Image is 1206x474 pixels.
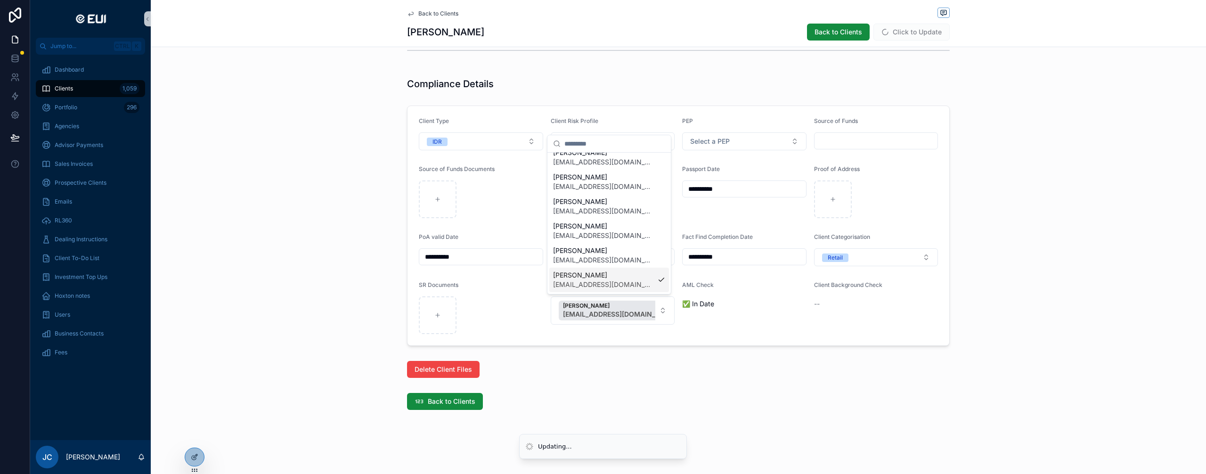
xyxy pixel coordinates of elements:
span: Source of Funds [814,117,858,124]
div: IDR [432,138,442,146]
div: Retail [828,253,843,262]
button: Select Button [551,296,675,325]
div: 1,059 [120,83,139,94]
div: Suggestions [547,153,671,294]
span: RL360 [55,217,72,224]
a: Users [36,306,145,323]
span: Fees [55,349,67,356]
span: [PERSON_NAME] [553,172,654,182]
img: App logo [72,11,109,26]
span: -- [814,299,820,309]
span: [EMAIL_ADDRESS][DOMAIN_NAME] [553,157,654,167]
a: Sales Invoices [36,155,145,172]
button: Jump to...CtrlK [36,38,145,55]
span: Agencies [55,123,79,130]
span: [PERSON_NAME] [553,270,654,280]
span: Client Background Check [814,281,882,288]
a: Portfolio296 [36,99,145,116]
a: Prospective Clients [36,174,145,191]
span: AML Check [682,281,714,288]
span: Back to Clients [428,397,475,406]
span: [EMAIL_ADDRESS][DOMAIN_NAME] [553,280,654,289]
a: Dashboard [36,61,145,78]
span: Clients [55,85,73,92]
span: Jump to... [50,42,110,50]
span: Sales Invoices [55,160,93,168]
div: scrollable content [30,55,151,373]
a: Dealing Instructions [36,231,145,248]
a: Emails [36,193,145,210]
button: Select Button [551,132,675,150]
span: Dealing Instructions [55,236,107,243]
span: Client To-Do List [55,254,99,262]
span: Dashboard [55,66,84,74]
span: Fact Find Completion Date [682,233,753,240]
span: ✅ In Date [682,299,807,309]
span: [EMAIL_ADDRESS][DOMAIN_NAME] [553,231,654,240]
span: [EMAIL_ADDRESS][DOMAIN_NAME] [563,310,677,319]
span: Advisor Payments [55,141,103,149]
a: Advisor Payments [36,137,145,154]
button: Select Button [419,132,543,150]
span: SR Documents [419,281,458,288]
a: Client To-Do List [36,250,145,267]
span: [PERSON_NAME] [553,197,654,206]
span: Prospective Clients [55,179,106,187]
a: Back to Clients [407,10,458,17]
div: 296 [124,102,139,113]
span: PEP [682,117,693,124]
span: [PERSON_NAME] [553,221,654,231]
span: Ctrl [114,41,131,51]
span: Source of Funds Documents [419,165,495,172]
span: Passport Date [682,165,720,172]
span: [EMAIL_ADDRESS][DOMAIN_NAME] [553,206,654,216]
span: Users [55,311,70,319]
h1: [PERSON_NAME] [407,25,484,39]
div: Updating... [538,442,572,451]
button: Select Button [682,132,807,150]
span: Investment Top Ups [55,273,107,281]
span: Client Categorisation [814,233,870,240]
span: Portfolio [55,104,77,111]
a: Clients1,059 [36,80,145,97]
span: Select a PEP [690,137,730,146]
span: Client Type [419,117,449,124]
button: Unselect 1 [559,301,691,320]
span: [EMAIL_ADDRESS][DOMAIN_NAME] [553,255,654,265]
a: Agencies [36,118,145,135]
span: JC [42,451,52,463]
span: [EMAIL_ADDRESS][DOMAIN_NAME] [553,182,654,191]
button: Delete Client Files [407,361,480,378]
span: Business Contacts [55,330,104,337]
span: Delete Client Files [415,365,472,374]
a: Investment Top Ups [36,269,145,286]
span: [PERSON_NAME] [553,148,654,157]
a: RL360 [36,212,145,229]
span: Hoxton notes [55,292,90,300]
button: Back to Clients [407,393,483,410]
a: Business Contacts [36,325,145,342]
span: Proof of Address [814,165,860,172]
a: Hoxton notes [36,287,145,304]
span: PoA valid Date [419,233,458,240]
span: Client Risk Profile [551,117,598,124]
span: [PERSON_NAME] [553,246,654,255]
button: Back to Clients [807,24,870,41]
h1: Compliance Details [407,77,494,90]
span: Back to Clients [815,27,862,37]
span: [PERSON_NAME] [563,302,677,310]
a: Fees [36,344,145,361]
span: K [133,42,140,50]
button: Select Button [814,248,938,266]
span: Back to Clients [418,10,458,17]
p: [PERSON_NAME] [66,452,120,462]
span: Emails [55,198,72,205]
